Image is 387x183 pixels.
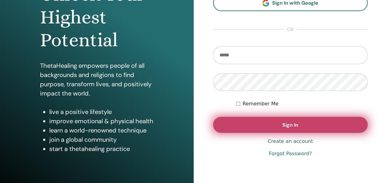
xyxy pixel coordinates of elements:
label: Remember Me [243,100,279,108]
div: Keep me authenticated indefinitely or until I manually logout [236,100,368,108]
li: join a global community [49,135,154,144]
li: learn a world-renowned technique [49,126,154,135]
li: start a thetahealing practice [49,144,154,153]
p: ThetaHealing empowers people of all backgrounds and religions to find purpose, transform lives, a... [40,61,154,98]
button: Sign In [213,117,368,133]
a: Create an account [268,138,313,145]
span: or [284,26,297,33]
li: improve emotional & physical health [49,116,154,126]
li: live a positive lifestyle [49,107,154,116]
span: Sign In [282,122,298,128]
a: Forgot Password? [269,150,312,157]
